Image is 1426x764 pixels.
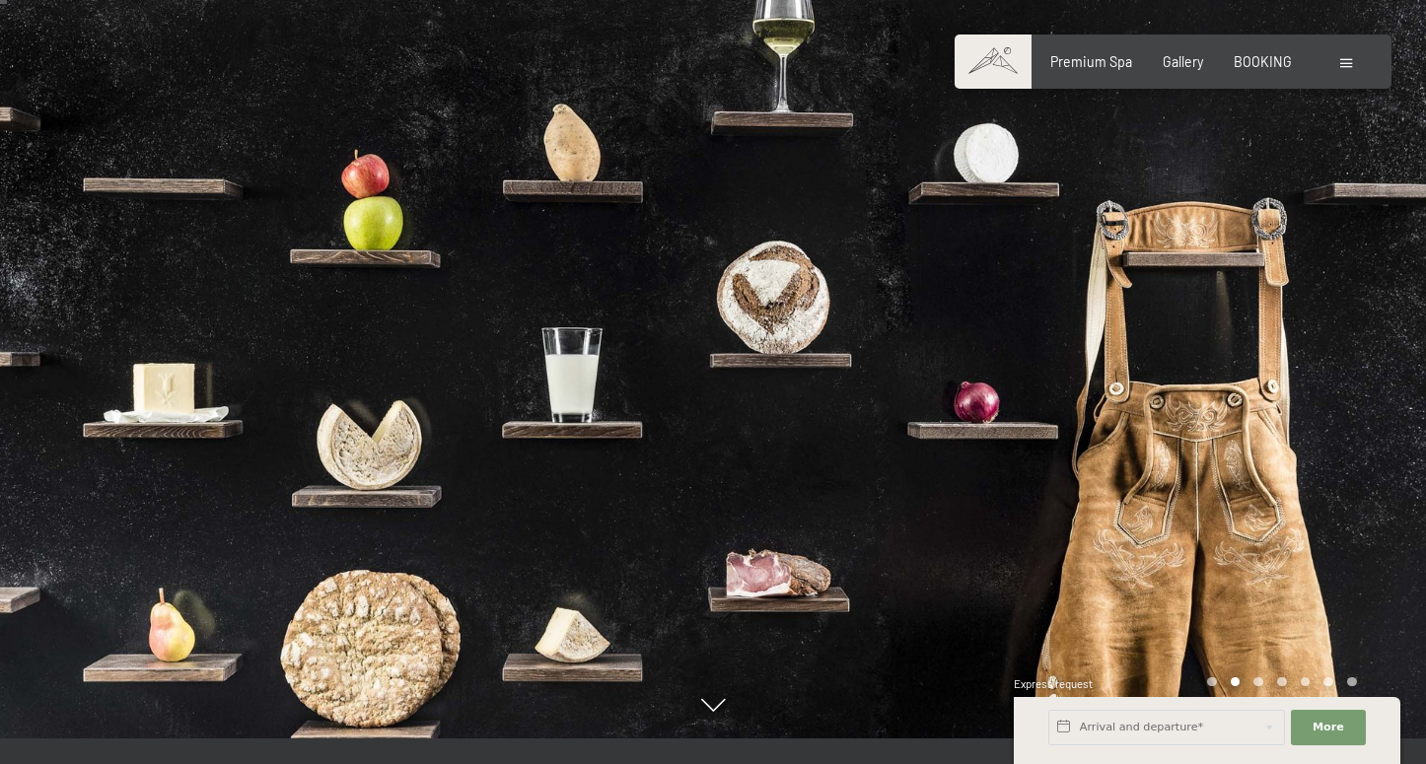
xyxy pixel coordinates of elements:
[1014,677,1093,690] span: Express request
[1163,53,1203,70] a: Gallery
[1313,720,1344,735] span: More
[1291,710,1366,745] button: More
[1050,53,1132,70] a: Premium Spa
[1234,53,1292,70] a: BOOKING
